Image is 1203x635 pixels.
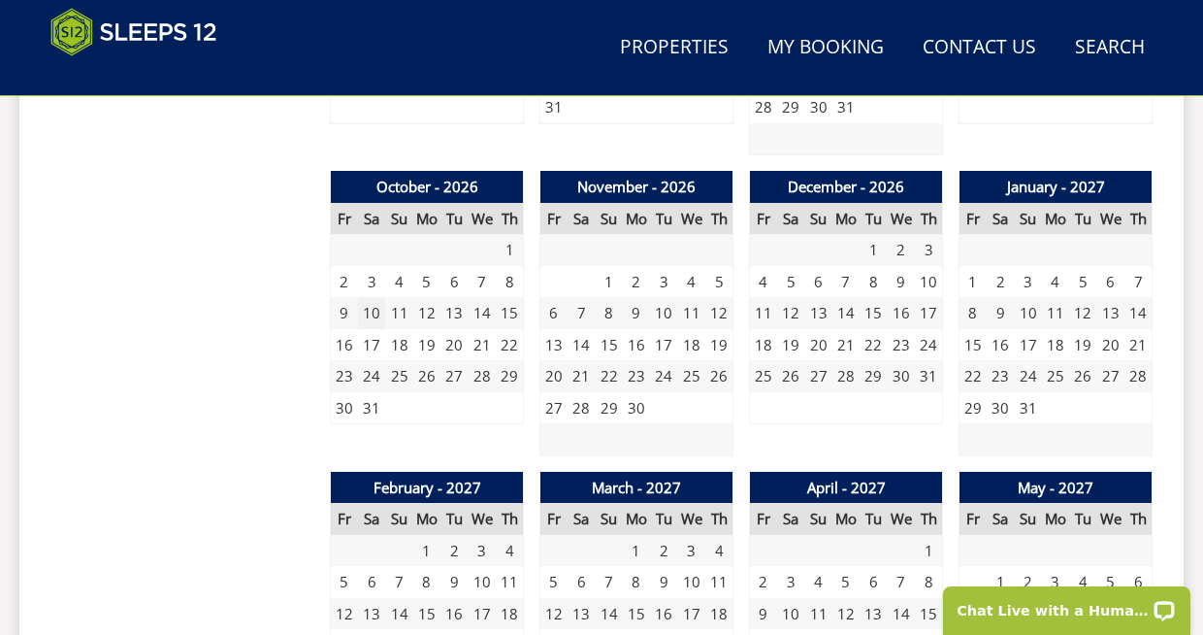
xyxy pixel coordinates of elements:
[413,503,440,535] th: Mo
[650,203,677,235] th: Tu
[987,203,1014,235] th: Sa
[705,503,732,535] th: Th
[860,234,887,266] td: 1
[496,360,523,392] td: 29
[804,360,831,392] td: 27
[1069,360,1096,392] td: 26
[750,297,777,329] td: 11
[496,598,523,630] td: 18
[496,566,523,598] td: 11
[413,329,440,361] td: 19
[1067,26,1153,70] a: Search
[930,574,1203,635] iframe: LiveChat chat widget
[623,266,650,298] td: 2
[832,360,860,392] td: 28
[1097,297,1124,329] td: 13
[987,329,1014,361] td: 16
[804,329,831,361] td: 20
[496,329,523,361] td: 22
[1014,392,1041,424] td: 31
[568,329,595,361] td: 14
[331,503,358,535] th: Fr
[888,566,915,598] td: 7
[650,360,677,392] td: 24
[540,566,568,598] td: 5
[331,297,358,329] td: 9
[623,360,650,392] td: 23
[595,203,622,235] th: Su
[1097,329,1124,361] td: 20
[1069,297,1096,329] td: 12
[888,203,915,235] th: We
[413,203,440,235] th: Mo
[959,360,987,392] td: 22
[915,297,942,329] td: 17
[440,503,468,535] th: Tu
[440,566,468,598] td: 9
[496,503,523,535] th: Th
[413,360,440,392] td: 26
[915,566,942,598] td: 8
[41,68,244,84] iframe: Customer reviews powered by Trustpilot
[385,203,412,235] th: Su
[915,203,942,235] th: Th
[1014,203,1041,235] th: Su
[540,171,733,203] th: November - 2026
[469,566,496,598] td: 10
[469,297,496,329] td: 14
[888,234,915,266] td: 2
[832,503,860,535] th: Mo
[331,566,358,598] td: 5
[331,266,358,298] td: 2
[358,203,385,235] th: Sa
[496,535,523,567] td: 4
[678,203,705,235] th: We
[1042,360,1069,392] td: 25
[540,598,568,630] td: 12
[540,472,733,504] th: March - 2027
[804,297,831,329] td: 13
[1014,266,1041,298] td: 3
[331,392,358,424] td: 30
[832,566,860,598] td: 5
[413,566,440,598] td: 8
[832,297,860,329] td: 14
[540,329,568,361] td: 13
[650,535,677,567] td: 2
[50,8,217,56] img: Sleeps 12
[750,91,777,123] td: 28
[469,360,496,392] td: 28
[650,598,677,630] td: 16
[1097,203,1124,235] th: We
[623,598,650,630] td: 15
[1097,266,1124,298] td: 6
[915,329,942,361] td: 24
[777,329,804,361] td: 19
[358,360,385,392] td: 24
[612,26,736,70] a: Properties
[1069,503,1096,535] th: Tu
[959,297,987,329] td: 8
[623,535,650,567] td: 1
[1042,503,1069,535] th: Mo
[705,566,732,598] td: 11
[888,598,915,630] td: 14
[959,329,987,361] td: 15
[750,472,943,504] th: April - 2027
[540,503,568,535] th: Fr
[959,171,1153,203] th: January - 2027
[804,598,831,630] td: 11
[750,360,777,392] td: 25
[860,266,887,298] td: 8
[987,360,1014,392] td: 23
[440,266,468,298] td: 6
[1014,329,1041,361] td: 17
[540,297,568,329] td: 6
[623,392,650,424] td: 30
[959,266,987,298] td: 1
[595,297,622,329] td: 8
[987,266,1014,298] td: 2
[1014,360,1041,392] td: 24
[358,266,385,298] td: 3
